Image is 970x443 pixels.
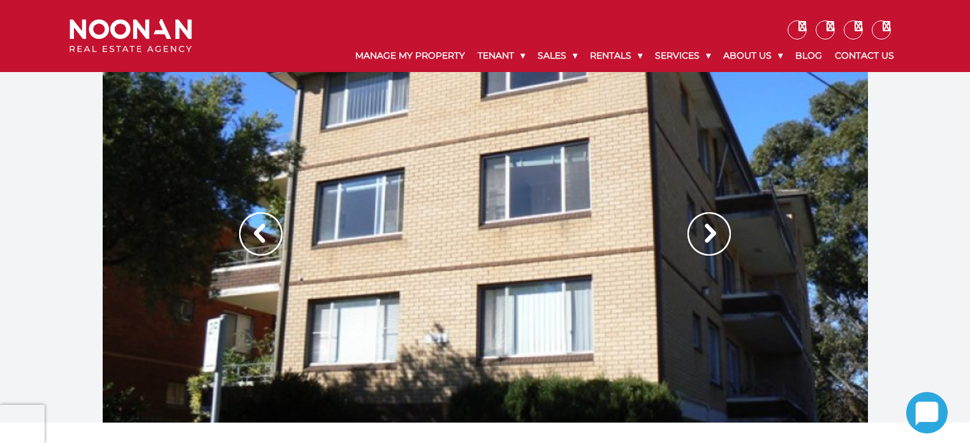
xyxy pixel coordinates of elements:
[531,40,584,72] a: Sales
[70,19,192,53] img: Noonan Real Estate Agency
[687,212,731,256] img: Arrow slider
[471,40,531,72] a: Tenant
[649,40,717,72] a: Services
[789,40,828,72] a: Blog
[349,40,471,72] a: Manage My Property
[239,212,283,256] img: Arrow slider
[828,40,900,72] a: Contact Us
[584,40,649,72] a: Rentals
[717,40,789,72] a: About Us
